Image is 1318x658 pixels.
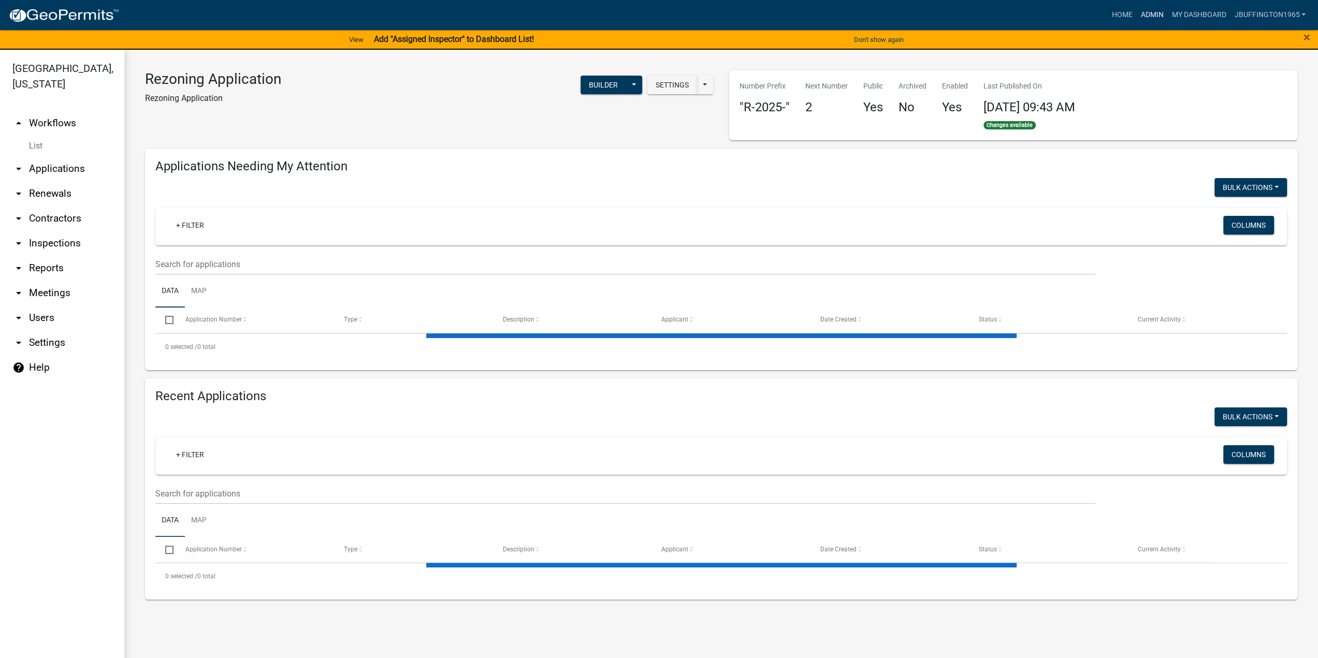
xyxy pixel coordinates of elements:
h4: Applications Needing My Attention [155,159,1287,174]
a: Map [185,275,213,308]
a: Admin [1136,5,1167,25]
h4: No [899,100,926,115]
button: Builder [581,76,626,94]
span: Application Number [185,546,242,553]
div: 0 total [155,563,1287,589]
datatable-header-cell: Date Created [810,537,969,562]
i: arrow_drop_down [12,312,25,324]
button: Bulk Actions [1214,178,1287,197]
button: Columns [1223,445,1274,464]
span: Description [503,546,534,553]
datatable-header-cell: Date Created [810,308,969,332]
a: jbuffington1965 [1230,5,1310,25]
span: × [1303,30,1310,45]
i: help [12,361,25,374]
p: Public [863,81,883,92]
button: Don't show again [850,31,908,48]
button: Settings [647,76,697,94]
a: + Filter [168,216,212,235]
datatable-header-cell: Select [155,537,175,562]
span: Description [503,316,534,323]
datatable-header-cell: Type [334,308,493,332]
span: Applicant [661,316,688,323]
i: arrow_drop_down [12,287,25,299]
h4: Yes [863,100,883,115]
a: + Filter [168,445,212,464]
datatable-header-cell: Applicant [651,308,810,332]
span: Application Number [185,316,242,323]
span: Type [344,546,357,553]
datatable-header-cell: Description [493,308,651,332]
span: 0 selected / [165,343,197,350]
span: Changes available [983,121,1036,129]
datatable-header-cell: Status [969,537,1128,562]
i: arrow_drop_down [12,262,25,274]
a: Data [155,504,185,537]
span: Date Created [820,546,857,553]
datatable-header-cell: Current Activity [1127,537,1286,562]
a: Home [1107,5,1136,25]
button: Bulk Actions [1214,407,1287,426]
i: arrow_drop_down [12,212,25,225]
i: arrow_drop_down [12,163,25,175]
datatable-header-cell: Status [969,308,1128,332]
p: Next Number [805,81,848,92]
a: Data [155,275,185,308]
p: Archived [899,81,926,92]
span: 0 selected / [165,573,197,580]
span: Date Created [820,316,857,323]
datatable-header-cell: Description [493,537,651,562]
i: arrow_drop_down [12,237,25,250]
datatable-header-cell: Select [155,308,175,332]
p: Last Published On [983,81,1075,92]
datatable-header-cell: Type [334,537,493,562]
i: arrow_drop_up [12,117,25,129]
p: Rezoning Application [145,92,281,105]
span: Current Activity [1138,546,1181,553]
span: Applicant [661,546,688,553]
strong: Add "Assigned Inspector" to Dashboard List! [374,34,534,44]
input: Search for applications [155,254,1096,275]
datatable-header-cell: Application Number [175,308,334,332]
a: Map [185,504,213,537]
h4: "R-2025-" [740,100,790,115]
span: Status [979,316,997,323]
i: arrow_drop_down [12,187,25,200]
h4: Yes [942,100,968,115]
div: 0 total [155,334,1287,360]
datatable-header-cell: Current Activity [1127,308,1286,332]
h4: Recent Applications [155,389,1287,404]
button: Columns [1223,216,1274,235]
h4: 2 [805,100,848,115]
span: Status [979,546,997,553]
i: arrow_drop_down [12,337,25,349]
span: [DATE] 09:43 AM [983,100,1075,114]
datatable-header-cell: Applicant [651,537,810,562]
input: Search for applications [155,483,1096,504]
a: View [345,31,368,48]
button: Close [1303,31,1310,43]
span: Type [344,316,357,323]
p: Enabled [942,81,968,92]
datatable-header-cell: Application Number [175,537,334,562]
h3: Rezoning Application [145,70,281,88]
p: Number Prefix [740,81,790,92]
span: Current Activity [1138,316,1181,323]
a: My Dashboard [1167,5,1230,25]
